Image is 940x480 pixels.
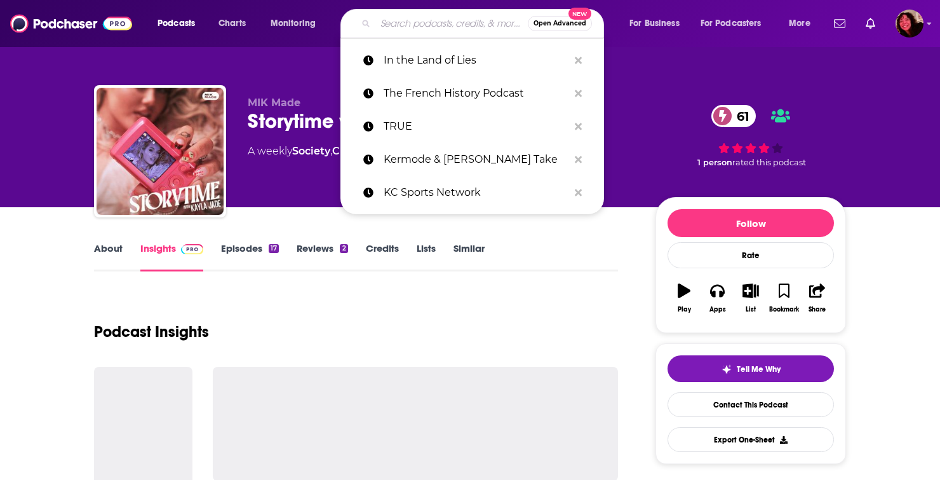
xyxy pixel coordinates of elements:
div: Apps [709,306,726,313]
div: Bookmark [769,306,799,313]
input: Search podcasts, credits, & more... [375,13,528,34]
button: Export One-Sheet [668,427,834,452]
span: 1 person [697,158,732,167]
p: TRUE [384,110,568,143]
a: Show notifications dropdown [861,13,880,34]
span: Logged in as Kathryn-Musilek [896,10,923,38]
img: Podchaser Pro [181,244,203,254]
span: For Podcasters [701,15,762,32]
div: Rate [668,242,834,268]
a: Charts [210,13,253,34]
button: open menu [780,13,826,34]
button: Follow [668,209,834,237]
div: 17 [269,244,279,253]
span: rated this podcast [732,158,806,167]
a: Reviews2 [297,242,347,271]
span: 61 [724,105,756,127]
span: Open Advanced [534,20,586,27]
button: open menu [262,13,332,34]
a: 61 [711,105,756,127]
button: open menu [621,13,695,34]
a: Contact This Podcast [668,392,834,417]
a: The French History Podcast [340,77,604,110]
div: List [746,306,756,313]
button: Show profile menu [896,10,923,38]
a: InsightsPodchaser Pro [140,242,203,271]
p: The French History Podcast [384,77,568,110]
span: Monitoring [271,15,316,32]
img: Podchaser - Follow, Share and Rate Podcasts [10,11,132,36]
div: 2 [340,244,347,253]
a: Lists [417,242,436,271]
a: In the Land of Lies [340,44,604,77]
div: 61 1 personrated this podcast [655,97,846,175]
button: Apps [701,275,734,321]
button: Open AdvancedNew [528,16,592,31]
span: New [568,8,591,20]
a: Credits [366,242,399,271]
span: Charts [218,15,246,32]
a: TRUE [340,110,604,143]
a: Similar [453,242,485,271]
img: tell me why sparkle [722,364,732,374]
button: tell me why sparkleTell Me Why [668,355,834,382]
a: Episodes17 [221,242,279,271]
span: , [330,145,332,157]
a: Society [292,145,330,157]
span: More [789,15,810,32]
button: Share [801,275,834,321]
img: Storytime with Kayla Jade [97,88,224,215]
img: User Profile [896,10,923,38]
button: open menu [692,13,780,34]
div: A weekly podcast [248,144,526,159]
p: Kermode & Mayo’s Take [384,143,568,176]
span: Tell Me Why [737,364,781,374]
a: KC Sports Network [340,176,604,209]
h1: Podcast Insights [94,322,209,341]
button: Play [668,275,701,321]
button: Bookmark [767,275,800,321]
a: About [94,242,123,271]
div: Search podcasts, credits, & more... [352,9,616,38]
button: open menu [149,13,211,34]
a: Culture [332,145,372,157]
span: MIK Made [248,97,300,109]
p: In the Land of Lies [384,44,568,77]
button: List [734,275,767,321]
a: Kermode & [PERSON_NAME] Take [340,143,604,176]
span: For Business [629,15,680,32]
div: Play [678,306,691,313]
a: Show notifications dropdown [829,13,850,34]
p: KC Sports Network [384,176,568,209]
div: Share [809,306,826,313]
span: Podcasts [158,15,195,32]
